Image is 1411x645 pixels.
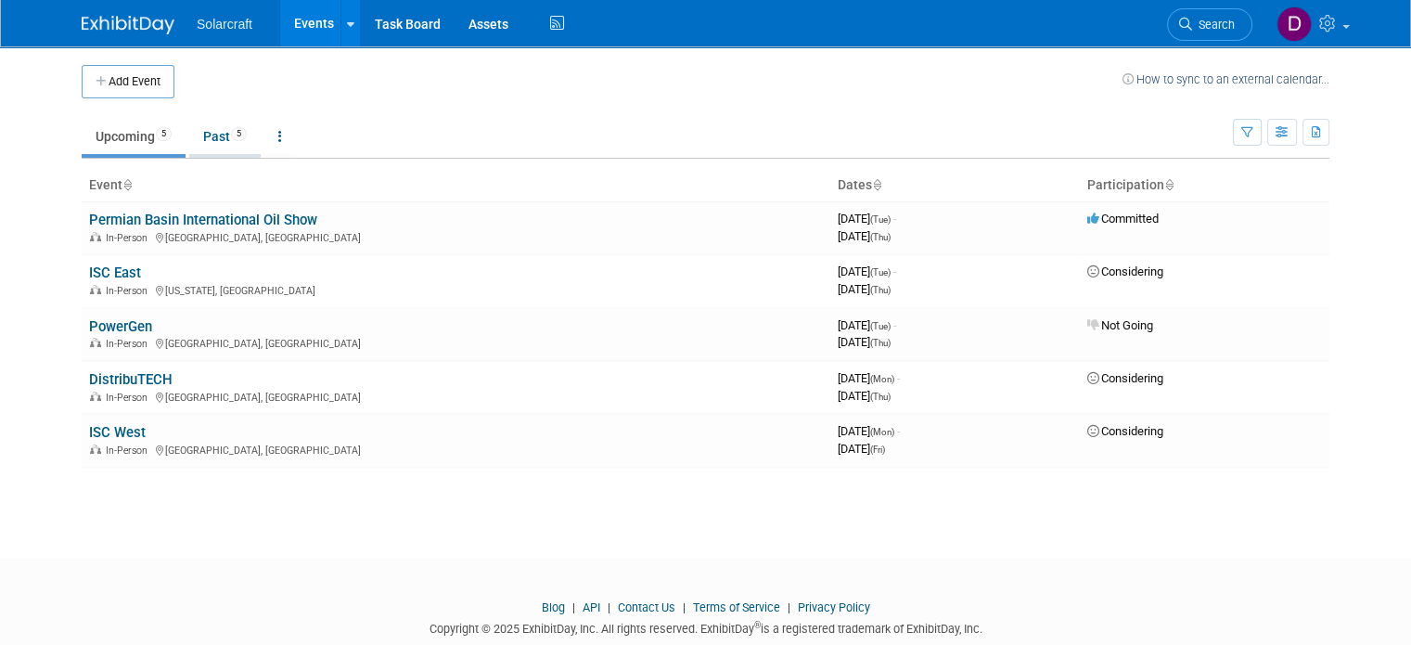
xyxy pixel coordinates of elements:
[89,212,317,228] a: Permian Basin International Oil Show
[870,267,891,277] span: (Tue)
[870,445,885,455] span: (Fri)
[90,445,101,454] img: In-Person Event
[122,177,132,192] a: Sort by Event Name
[893,318,896,332] span: -
[89,282,823,297] div: [US_STATE], [GEOGRAPHIC_DATA]
[870,374,894,384] span: (Mon)
[838,282,891,296] span: [DATE]
[872,177,881,192] a: Sort by Start Date
[1087,424,1163,438] span: Considering
[838,424,900,438] span: [DATE]
[90,338,101,347] img: In-Person Event
[82,170,830,201] th: Event
[90,232,101,241] img: In-Person Event
[897,371,900,385] span: -
[870,338,891,348] span: (Thu)
[106,338,153,350] span: In-Person
[82,65,174,98] button: Add Event
[542,600,565,614] a: Blog
[189,119,261,154] a: Past5
[1167,8,1252,41] a: Search
[106,445,153,457] span: In-Person
[106,285,153,297] span: In-Person
[89,229,823,244] div: [GEOGRAPHIC_DATA], [GEOGRAPHIC_DATA]
[618,600,675,614] a: Contact Us
[897,424,900,438] span: -
[754,620,761,630] sup: ®
[89,371,173,388] a: DistribuTECH
[1192,18,1235,32] span: Search
[1276,6,1312,42] img: Dave DiVincenzo
[90,392,101,401] img: In-Person Event
[870,321,891,331] span: (Tue)
[156,127,172,141] span: 5
[838,212,896,226] span: [DATE]
[838,318,896,332] span: [DATE]
[870,427,894,437] span: (Mon)
[1087,318,1153,332] span: Not Going
[798,600,870,614] a: Privacy Policy
[89,264,141,281] a: ISC East
[82,16,174,34] img: ExhibitDay
[870,232,891,242] span: (Thu)
[568,600,580,614] span: |
[838,229,891,243] span: [DATE]
[893,264,896,278] span: -
[1164,177,1174,192] a: Sort by Participation Type
[1080,170,1329,201] th: Participation
[1087,371,1163,385] span: Considering
[1087,264,1163,278] span: Considering
[893,212,896,226] span: -
[197,17,252,32] span: Solarcraft
[583,600,600,614] a: API
[106,392,153,404] span: In-Person
[231,127,247,141] span: 5
[106,232,153,244] span: In-Person
[830,170,1080,201] th: Dates
[89,318,152,335] a: PowerGen
[90,285,101,294] img: In-Person Event
[838,371,900,385] span: [DATE]
[838,389,891,403] span: [DATE]
[870,214,891,225] span: (Tue)
[1122,72,1329,86] a: How to sync to an external calendar...
[838,335,891,349] span: [DATE]
[603,600,615,614] span: |
[693,600,780,614] a: Terms of Service
[783,600,795,614] span: |
[838,264,896,278] span: [DATE]
[838,442,885,456] span: [DATE]
[89,424,146,441] a: ISC West
[678,600,690,614] span: |
[89,335,823,350] div: [GEOGRAPHIC_DATA], [GEOGRAPHIC_DATA]
[89,389,823,404] div: [GEOGRAPHIC_DATA], [GEOGRAPHIC_DATA]
[89,442,823,457] div: [GEOGRAPHIC_DATA], [GEOGRAPHIC_DATA]
[870,392,891,402] span: (Thu)
[1087,212,1159,226] span: Committed
[82,119,186,154] a: Upcoming5
[870,285,891,295] span: (Thu)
